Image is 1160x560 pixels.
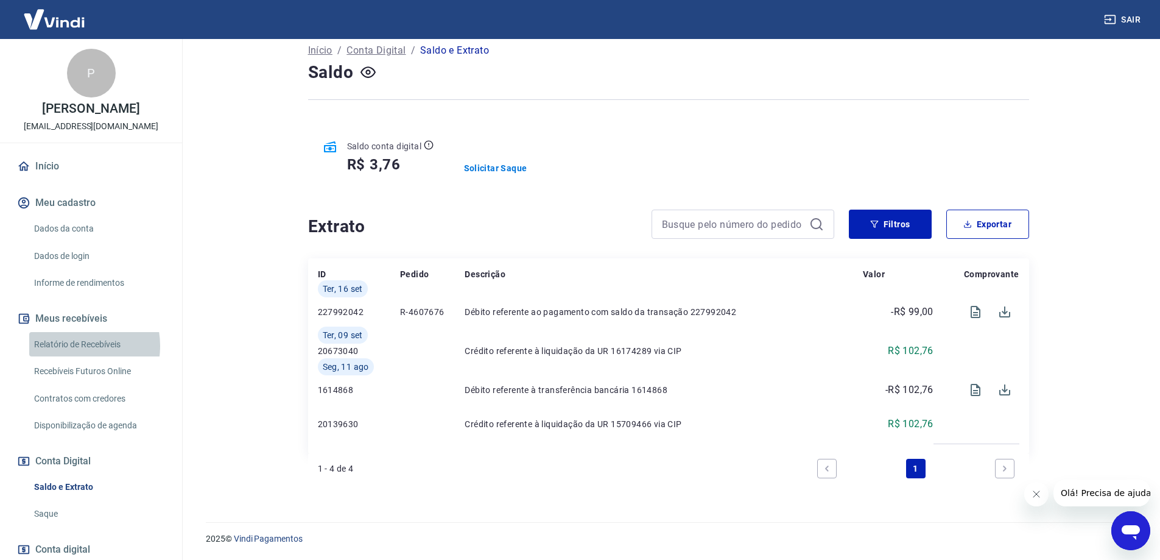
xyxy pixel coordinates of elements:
[35,541,90,558] span: Conta digital
[42,102,139,115] p: [PERSON_NAME]
[67,49,116,97] div: P
[1111,511,1150,550] iframe: Botão para abrir a janela de mensagens
[318,345,400,357] p: 20673040
[420,43,489,58] p: Saldo e Extrato
[308,214,637,239] h4: Extrato
[347,140,422,152] p: Saldo conta digital
[318,418,400,430] p: 20139630
[946,210,1029,239] button: Exportar
[318,463,354,475] p: 1 - 4 de 4
[888,417,933,431] p: R$ 102,76
[29,413,167,438] a: Disponibilização de agenda
[29,386,167,411] a: Contratos com credores
[465,418,863,430] p: Crédito referente à liquidação da UR 15709466 via CIP
[961,375,990,405] span: Visualizar
[29,271,167,296] a: Informe de rendimentos
[888,344,933,358] p: R$ 102,76
[400,306,465,318] p: R-4607676
[961,297,990,327] span: Visualizar
[29,332,167,357] a: Relatório de Recebíveis
[15,1,94,38] img: Vindi
[29,216,167,241] a: Dados da conta
[318,384,400,396] p: 1614868
[318,306,400,318] p: 227992042
[465,268,505,280] p: Descrição
[7,9,102,18] span: Olá! Precisa de ajuda?
[662,215,804,233] input: Busque pelo número do pedido
[308,43,332,58] a: Início
[411,43,415,58] p: /
[465,384,863,396] p: Débito referente à transferência bancária 1614868
[465,306,863,318] p: Débito referente ao pagamento com saldo da transação 227992042
[995,459,1014,478] a: Next page
[906,459,926,478] a: Page 1 is your current page
[323,361,369,373] span: Seg, 11 ago
[863,268,885,280] p: Valor
[29,475,167,500] a: Saldo e Extrato
[812,454,1019,483] ul: Pagination
[15,448,167,475] button: Conta Digital
[817,459,837,478] a: Previous page
[15,305,167,332] button: Meus recebíveis
[885,383,933,397] p: -R$ 102,76
[1053,480,1150,506] iframe: Mensagem da empresa
[465,345,863,357] p: Crédito referente à liquidação da UR 16174289 via CIP
[849,210,932,239] button: Filtros
[347,155,401,174] h5: R$ 3,76
[464,162,527,174] a: Solicitar Saque
[29,502,167,526] a: Saque
[323,283,363,295] span: Ter, 16 set
[323,329,363,341] span: Ter, 09 set
[1102,9,1145,31] button: Sair
[24,120,158,133] p: [EMAIL_ADDRESS][DOMAIN_NAME]
[318,268,326,280] p: ID
[15,190,167,216] button: Meu cadastro
[29,359,167,384] a: Recebíveis Futuros Online
[1024,482,1049,506] iframe: Fechar mensagem
[337,43,342,58] p: /
[29,244,167,269] a: Dados de login
[206,533,1131,545] p: 2025 ©
[990,375,1019,405] span: Download
[308,60,354,85] h4: Saldo
[891,305,933,319] p: -R$ 99,00
[346,43,406,58] a: Conta Digital
[964,268,1019,280] p: Comprovante
[990,297,1019,327] span: Download
[400,268,429,280] p: Pedido
[234,534,303,544] a: Vindi Pagamentos
[15,153,167,180] a: Início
